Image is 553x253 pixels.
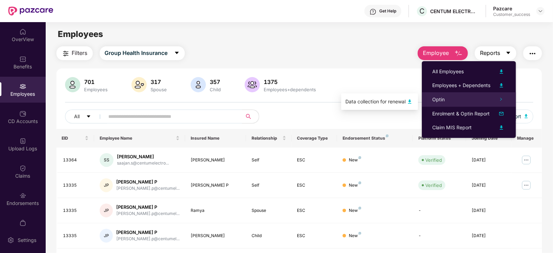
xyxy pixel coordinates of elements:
[480,49,500,57] span: Reports
[209,78,223,85] div: 357
[297,157,332,163] div: ESC
[297,207,332,214] div: ESC
[499,97,503,101] span: right
[454,49,463,58] img: svg+xml;base64,PHN2ZyB4bWxucz0iaHR0cDovL3d3dy53My5vcmcvMjAwMC9zdmciIHhtbG5zOnhsaW5rPSJodHRwOi8vd3...
[19,165,26,172] img: svg+xml;base64,PHN2ZyBpZD0iQ2xhaW0iIHhtbG5zPSJodHRwOi8vd3d3LnczLm9yZy8yMDAwL3N2ZyIgd2lkdGg9IjIwIi...
[472,182,506,189] div: [DATE]
[62,49,70,58] img: svg+xml;base64,PHN2ZyB4bWxucz0iaHR0cDovL3d3dy53My5vcmcvMjAwMC9zdmciIHdpZHRoPSIyNCIgaGVpZ2h0PSIyNC...
[19,110,26,117] img: svg+xml;base64,PHN2ZyBpZD0iQ0RfQWNjb3VudHMiIGRhdGEtbmFtZT0iQ0QgQWNjb3VudHMiIHhtbG5zPSJodHRwOi8vd3...
[116,236,180,242] div: [PERSON_NAME].p@centumel...
[432,68,464,75] div: All Employees
[19,56,26,63] img: svg+xml;base64,PHN2ZyBpZD0iQmVuZWZpdHMiIHhtbG5zPSJodHRwOi8vd3d3LnczLm9yZy8yMDAwL3N2ZyIgd2lkdGg9Ij...
[432,82,490,89] div: Employees + Dependents
[83,87,109,92] div: Employees
[83,78,109,85] div: 701
[117,153,169,160] div: [PERSON_NAME]
[116,179,180,185] div: [PERSON_NAME] P
[493,12,530,17] div: Customer_success
[252,182,286,189] div: Self
[425,182,442,189] div: Verified
[349,157,361,163] div: New
[359,207,361,209] img: svg+xml;base64,PHN2ZyB4bWxucz0iaHR0cDovL3d3dy53My5vcmcvMjAwMC9zdmciIHdpZHRoPSI4IiBoZWlnaHQ9IjgiIH...
[419,7,425,15] span: C
[242,110,259,123] button: search
[297,182,332,189] div: ESC
[521,154,532,166] img: manageButton
[19,28,26,35] img: svg+xml;base64,PHN2ZyBpZD0iSG9tZSIgeG1sbnM9Imh0dHA6Ly93d3cudzMub3JnLzIwMDAvc3ZnIiB3aWR0aD0iMjAiIG...
[472,157,506,163] div: [DATE]
[74,113,80,120] span: All
[65,77,80,92] img: svg+xml;base64,PHN2ZyB4bWxucz0iaHR0cDovL3d3dy53My5vcmcvMjAwMC9zdmciIHhtbG5zOnhsaW5rPSJodHRwOi8vd3...
[174,50,180,56] span: caret-down
[521,180,532,191] img: manageButton
[19,219,26,226] img: svg+xml;base64,PHN2ZyBpZD0iTXlfT3JkZXJzIiBkYXRhLW5hbWU9Ik15IE9yZGVycyIgeG1sbnM9Imh0dHA6Ly93d3cudz...
[149,78,169,85] div: 317
[246,129,292,148] th: Relationship
[292,129,337,148] th: Coverage Type
[425,157,442,163] div: Verified
[132,77,147,92] img: svg+xml;base64,PHN2ZyB4bWxucz0iaHR0cDovL3d3dy53My5vcmcvMjAwMC9zdmciIHhtbG5zOnhsaW5rPSJodHRwOi8vd3...
[252,157,286,163] div: Self
[349,207,361,214] div: New
[430,8,479,15] div: CENTUM ELECTRONICS LIMITED
[528,49,537,58] img: svg+xml;base64,PHN2ZyB4bWxucz0iaHR0cDovL3d3dy53My5vcmcvMjAwMC9zdmciIHdpZHRoPSIyNCIgaGVpZ2h0PSIyNC...
[100,46,185,60] button: Group Health Insurancecaret-down
[65,110,107,123] button: Allcaret-down
[19,83,26,90] img: svg+xml;base64,PHN2ZyBpZD0iRW1wbG95ZWVzIiB4bWxucz0iaHR0cDovL3d3dy53My5vcmcvMjAwMC9zdmciIHdpZHRoPS...
[56,129,94,148] th: EID
[105,49,168,57] span: Group Health Insurance
[63,182,89,189] div: 13335
[252,233,286,239] div: Child
[242,114,255,119] span: search
[359,232,361,235] img: svg+xml;base64,PHN2ZyB4bWxucz0iaHR0cDovL3d3dy53My5vcmcvMjAwMC9zdmciIHdpZHRoPSI4IiBoZWlnaHQ9IjgiIH...
[370,8,377,15] img: svg+xml;base64,PHN2ZyBpZD0iSGVscC0zMngzMiIgeG1sbnM9Imh0dHA6Ly93d3cudzMub3JnLzIwMDAvc3ZnIiB3aWR0aD...
[297,233,332,239] div: ESC
[497,81,506,90] img: svg+xml;base64,PHN2ZyB4bWxucz0iaHR0cDovL3d3dy53My5vcmcvMjAwMC9zdmciIHhtbG5zOnhsaW5rPSJodHRwOi8vd3...
[94,129,185,148] th: Employee Name
[100,229,113,243] div: JP
[100,204,113,217] div: JP
[116,229,180,236] div: [PERSON_NAME] P
[418,135,461,141] div: Platform Status
[413,223,466,249] td: -
[100,135,174,141] span: Employee Name
[8,7,53,16] img: New Pazcare Logo
[423,49,449,57] span: Employee
[116,204,180,210] div: [PERSON_NAME] P
[525,114,528,118] img: svg+xml;base64,PHN2ZyB4bWxucz0iaHR0cDovL3d3dy53My5vcmcvMjAwMC9zdmciIHhtbG5zOnhsaW5rPSJodHRwOi8vd3...
[58,29,103,39] span: Employees
[413,198,466,223] td: -
[472,207,506,214] div: [DATE]
[263,78,318,85] div: 1375
[512,129,542,148] th: Manage
[19,192,26,199] img: svg+xml;base64,PHN2ZyBpZD0iRW5kb3JzZW1lbnRzIiB4bWxucz0iaHR0cDovL3d3dy53My5vcmcvMjAwMC9zdmciIHdpZH...
[62,135,84,141] span: EID
[191,233,240,239] div: [PERSON_NAME]
[432,110,490,118] div: Enrolment & Optin Report
[191,207,240,214] div: Ramya
[432,96,445,102] span: Optin
[379,8,396,14] div: Get Help
[63,157,89,163] div: 13364
[86,114,91,120] span: caret-down
[19,138,26,144] img: svg+xml;base64,PHN2ZyBpZD0iVXBsb2FkX0xvZ3MiIGRhdGEtbmFtZT0iVXBsb2FkIExvZ3MiIHhtbG5zPSJodHRwOi8vd3...
[63,207,89,214] div: 13335
[359,156,361,159] img: svg+xml;base64,PHN2ZyB4bWxucz0iaHR0cDovL3d3dy53My5vcmcvMjAwMC9zdmciIHdpZHRoPSI4IiBoZWlnaHQ9IjgiIH...
[100,178,113,192] div: JP
[359,181,361,184] img: svg+xml;base64,PHN2ZyB4bWxucz0iaHR0cDovL3d3dy53My5vcmcvMjAwMC9zdmciIHdpZHRoPSI4IiBoZWlnaHQ9IjgiIH...
[263,87,318,92] div: Employees+dependents
[497,123,506,132] img: svg+xml;base64,PHN2ZyB4bWxucz0iaHR0cDovL3d3dy53My5vcmcvMjAwMC9zdmciIHhtbG5zOnhsaW5rPSJodHRwOi8vd3...
[475,46,516,60] button: Reportscaret-down
[56,46,93,60] button: Filters
[116,185,180,192] div: [PERSON_NAME].p@centumel...
[149,87,169,92] div: Spouse
[191,157,240,163] div: [PERSON_NAME]
[117,160,169,167] div: saajan.s@centumelectro...
[349,182,361,189] div: New
[506,50,511,56] span: caret-down
[191,182,240,189] div: [PERSON_NAME] P
[538,8,543,14] img: svg+xml;base64,PHN2ZyBpZD0iRHJvcGRvd24tMzJ4MzIiIHhtbG5zPSJodHRwOi8vd3d3LnczLm9yZy8yMDAwL3N2ZyIgd2...
[472,233,506,239] div: [DATE]
[185,129,246,148] th: Insured Name
[100,153,114,167] div: SS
